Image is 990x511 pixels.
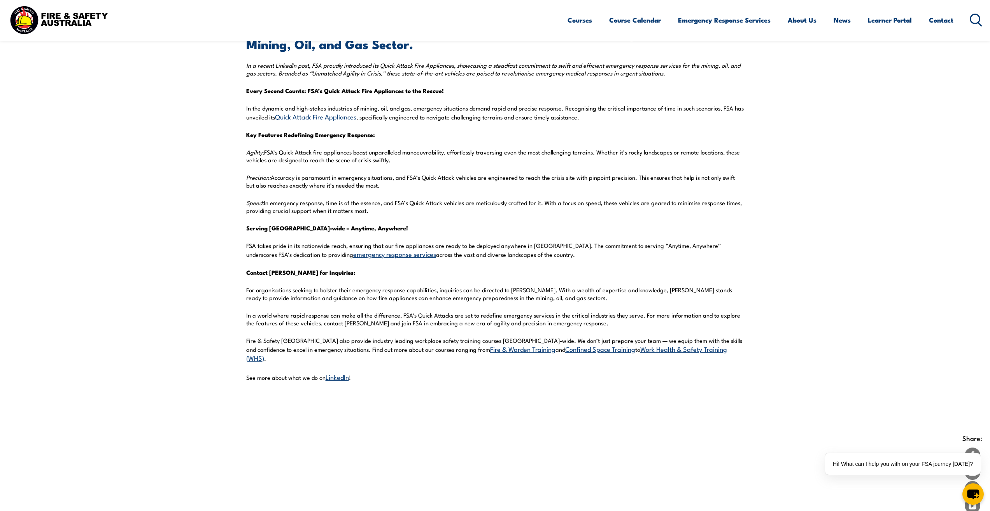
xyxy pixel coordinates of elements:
[962,432,982,444] span: Share:
[929,10,953,30] a: Contact
[246,61,740,77] em: In a recent LinkedIn post, FSA proudly introduced its Quick Attack Fire Appliances, showcasing a ...
[246,174,744,189] p: Accuracy is paramount in emergency situations, and FSA’s Quick Attack vehicles are engineered to ...
[962,483,984,505] button: chat-button
[246,344,727,362] a: Work Health & Safety Training (WHS)
[246,86,444,95] strong: Every Second Counts: FSA’s Quick Attack Fire Appliances to the Rescue!
[246,199,744,214] p: In emergency response, time is of the essence, and FSA’s Quick Attack vehicles are meticulously c...
[246,198,264,207] em: Speed:
[246,337,744,363] p: Fire & Safety [GEOGRAPHIC_DATA] also provide industry leading workplace safety training courses [...
[868,10,912,30] a: Learner Portal
[246,173,271,181] em: Precision:
[246,372,744,381] p: See more about what we do on !
[609,10,661,30] a: Course Calendar
[246,148,744,164] p: FSA’s Quick Attack fire appliances boast unparalleled manoeuvrability, effortlessly traversing ev...
[246,130,375,139] strong: Key Features Redefining Emergency Response:
[246,104,744,121] p: In the dynamic and high-stakes industries of mining, oil, and gas, emergency situations demand ra...
[246,223,408,232] strong: Serving [GEOGRAPHIC_DATA]-wide – Anytime, Anywhere!
[246,242,744,258] p: FSA takes pride in its nationwide reach, ensuring that our fire appliances are ready to be deploy...
[568,10,592,30] a: Courses
[275,112,356,121] a: Quick Attack Fire Appliances
[490,344,555,353] a: Fire & Warden Training
[825,453,981,475] div: Hi! What can I help you with on your FSA journey [DATE]?
[326,372,349,381] a: LinkedIn
[678,10,771,30] a: Emergency Response Services
[565,344,635,353] a: Confined Space Training
[246,286,744,302] p: For organisations seeking to bolster their emergency response capabilities, inquiries can be dire...
[246,268,356,277] strong: Contact [PERSON_NAME] for Inquiries:
[246,148,264,156] em: Agility:
[353,249,436,258] a: emergency response services
[788,10,817,30] a: About Us
[246,311,744,327] p: In a world where rapid response can make all the difference, FSA’s Quick Attacks are set to redef...
[834,10,851,30] a: News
